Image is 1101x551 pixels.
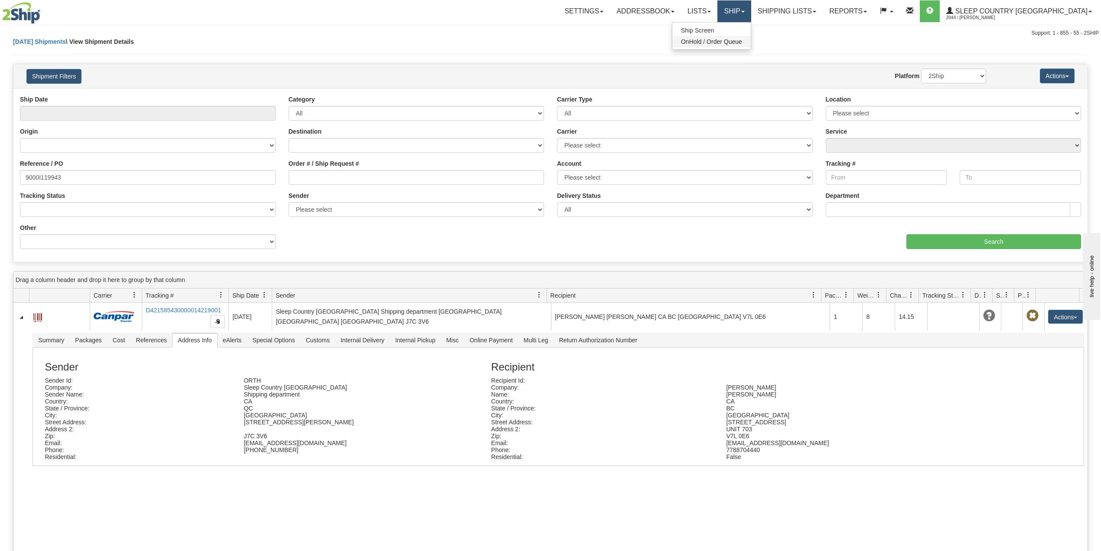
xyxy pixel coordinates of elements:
div: Recipient Id: [485,377,720,384]
div: [GEOGRAPHIC_DATA] [720,412,954,419]
a: Label [33,309,42,323]
a: Tracking # filter column settings [214,288,228,302]
div: V7L 0E6 [720,433,954,439]
label: Carrier [557,127,577,136]
a: OnHold / Order Queue [672,36,751,47]
div: Company: [485,384,720,391]
span: Summary [33,333,69,347]
span: Unknown [983,310,995,322]
span: Charge [890,291,908,300]
td: Sleep Country [GEOGRAPHIC_DATA] Shipping department [GEOGRAPHIC_DATA] [GEOGRAPHIC_DATA] [GEOGRAPH... [272,303,551,331]
span: Shipment Issues [996,291,1003,300]
div: Sender Id: [38,377,237,384]
label: Delivery Status [557,191,601,200]
span: Sender [276,291,295,300]
span: Pickup Not Assigned [1026,310,1039,322]
span: Recipient [550,291,576,300]
a: Carrier filter column settings [127,288,142,302]
div: CA [237,398,436,405]
span: eAlerts [218,333,247,347]
a: Addressbook [610,0,681,22]
div: [PERSON_NAME] [720,384,954,391]
label: Tracking Status [20,191,65,200]
label: Destination [289,127,322,136]
label: Origin [20,127,38,136]
label: Tracking # [826,159,856,168]
div: Country: [485,398,720,405]
a: Shipping lists [751,0,823,22]
div: Sender Name: [38,391,237,398]
td: [DATE] [228,303,272,331]
div: Country: [38,398,237,405]
div: Email: [485,439,720,446]
label: Order # / Ship Request # [289,159,359,168]
td: 1 [830,303,862,331]
span: Packages [825,291,843,300]
a: Charge filter column settings [904,288,919,302]
div: UNIT 703 [720,426,954,433]
a: Packages filter column settings [839,288,853,302]
label: Other [20,223,36,232]
td: [PERSON_NAME] [PERSON_NAME] CA BC [GEOGRAPHIC_DATA] V7L 0E6 [551,303,830,331]
div: Street Address: [485,419,720,426]
a: [DATE] Shipments [13,38,66,45]
span: Carrier [94,291,112,300]
td: 8 [862,303,895,331]
a: Pickup Status filter column settings [1021,288,1036,302]
a: Ship Screen [672,25,751,36]
div: 7788704440 [720,446,954,453]
button: Copy to clipboard [210,315,225,328]
label: Department [826,191,860,200]
div: City: [485,412,720,419]
img: 14 - Canpar [94,311,134,322]
div: False [720,453,954,460]
input: Search [906,234,1081,249]
a: Settings [558,0,610,22]
div: [PERSON_NAME] [720,391,954,398]
button: Actions [1048,310,1083,324]
div: Residential: [485,453,720,460]
div: Zip: [38,433,237,439]
div: ORTH [237,377,436,384]
span: Ship Screen [681,27,714,34]
a: Recipient filter column settings [806,288,821,302]
span: OnHold / Order Queue [681,38,742,45]
span: Sleep Country [GEOGRAPHIC_DATA] [953,7,1088,15]
span: Customs [300,333,335,347]
div: Phone: [38,446,237,453]
div: Zip: [485,433,720,439]
td: 14.15 [895,303,927,331]
input: To [960,170,1081,185]
a: Delivery Status filter column settings [977,288,992,302]
span: Weight [857,291,876,300]
button: Actions [1040,69,1075,83]
input: From [826,170,947,185]
span: Packages [70,333,107,347]
label: Platform [895,72,919,80]
div: State / Province: [485,405,720,412]
div: [EMAIL_ADDRESS][DOMAIN_NAME] [720,439,954,446]
span: Multi Leg [518,333,554,347]
div: grid grouping header [13,272,1088,289]
a: D421585430000014219001 [146,307,221,314]
div: Sleep Country [GEOGRAPHIC_DATA] [237,384,436,391]
div: Name: [485,391,720,398]
span: Tracking # [146,291,174,300]
span: References [131,333,173,347]
span: Cost [107,333,130,347]
a: Weight filter column settings [871,288,886,302]
a: Sleep Country [GEOGRAPHIC_DATA] 2044 / [PERSON_NAME] [940,0,1098,22]
button: Shipment Filters [26,69,81,84]
div: Phone: [485,446,720,453]
span: Misc [441,333,464,347]
div: Support: 1 - 855 - 55 - 2SHIP [2,30,1099,37]
span: Ship Date [232,291,259,300]
label: Account [557,159,581,168]
span: Delivery Status [974,291,982,300]
iframe: chat widget [1081,231,1100,320]
label: Category [289,95,315,104]
div: live help - online [7,7,80,14]
a: Ship Date filter column settings [257,288,272,302]
div: Residential: [38,453,237,460]
img: logo2044.jpg [2,2,40,24]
